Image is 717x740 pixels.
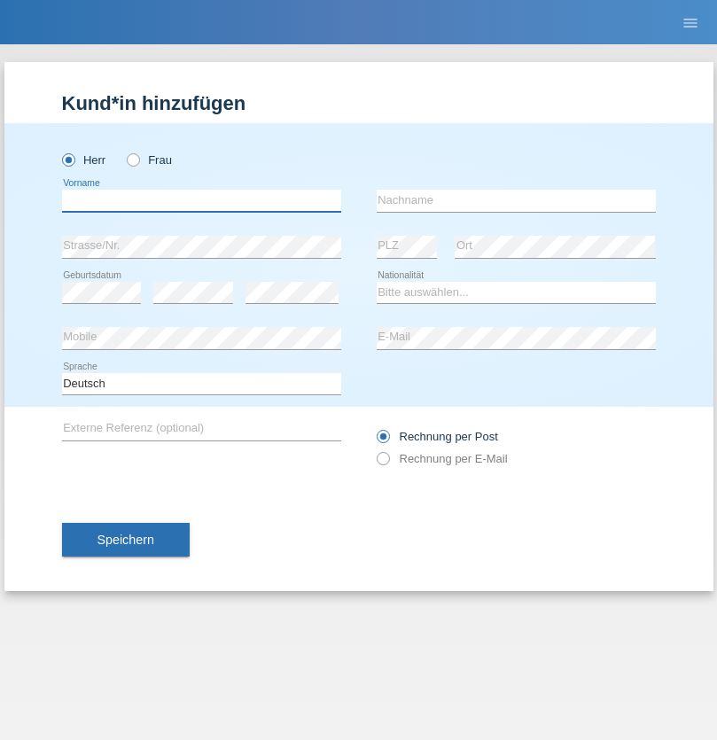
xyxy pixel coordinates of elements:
label: Herr [62,153,106,167]
label: Frau [127,153,172,167]
input: Rechnung per Post [377,430,388,452]
label: Rechnung per E-Mail [377,452,508,465]
span: Speichern [97,533,154,547]
button: Speichern [62,523,190,557]
i: menu [682,14,699,32]
h1: Kund*in hinzufügen [62,92,656,114]
input: Rechnung per E-Mail [377,452,388,474]
a: menu [673,17,708,27]
label: Rechnung per Post [377,430,498,443]
input: Frau [127,153,138,165]
input: Herr [62,153,74,165]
